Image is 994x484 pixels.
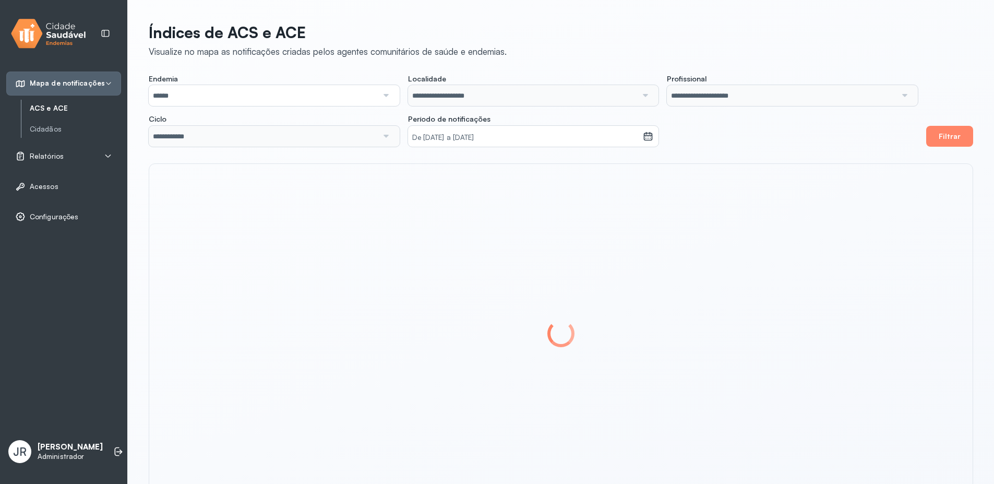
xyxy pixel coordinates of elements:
[15,211,112,222] a: Configurações
[30,79,105,88] span: Mapa de notificações
[11,17,86,51] img: logo.svg
[30,102,121,115] a: ACS e ACE
[149,23,507,42] p: Índices de ACS e ACE
[30,182,58,191] span: Acessos
[412,133,639,143] small: De [DATE] a [DATE]
[30,104,121,113] a: ACS e ACE
[38,452,103,461] p: Administrador
[30,213,78,221] span: Configurações
[149,114,166,124] span: Ciclo
[30,152,64,161] span: Relatórios
[149,46,507,57] div: Visualize no mapa as notificações criadas pelos agentes comunitários de saúde e endemias.
[38,442,103,452] p: [PERSON_NAME]
[408,74,446,84] span: Localidade
[30,123,121,136] a: Cidadãos
[667,74,706,84] span: Profissional
[13,445,27,458] span: JR
[15,181,112,192] a: Acessos
[30,125,121,134] a: Cidadãos
[408,114,490,124] span: Período de notificações
[149,74,178,84] span: Endemia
